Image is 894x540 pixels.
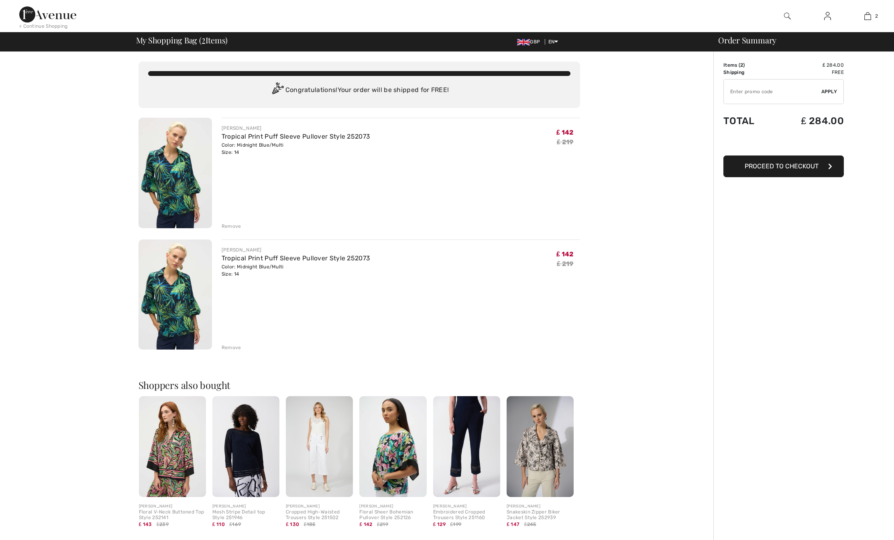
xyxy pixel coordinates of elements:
div: [PERSON_NAME] [212,503,279,509]
span: ₤219 [377,521,388,528]
img: Floral Sheer Bohemian Pullover Style 252126 [359,396,426,497]
span: ₤ 142 [556,129,573,136]
span: ₤ 143 [139,522,152,527]
span: 2 [875,12,878,20]
span: ₤ 142 [359,522,372,527]
div: Floral V-Neck Buttoned Top Style 252141 [139,509,206,521]
div: Remove [222,344,241,351]
img: Cropped High-Waisted Trousers Style 251502 [286,396,353,497]
img: Embroidered Cropped Trousers Style 251160 [433,396,500,497]
a: Sign In [818,11,837,21]
input: Promo code [724,80,821,104]
td: Free [774,69,844,76]
div: Color: Midnight Blue/Multi Size: 14 [222,141,370,156]
span: ₤185 [304,521,316,528]
img: Congratulation2.svg [269,82,285,98]
div: Embroidered Cropped Trousers Style 251160 [433,509,500,521]
span: ₤ 147 [507,522,519,527]
td: ₤ 284.00 [774,61,844,69]
a: 2 [848,11,887,21]
td: ₤ 284.00 [774,107,844,135]
span: ₤ 130 [286,522,299,527]
div: [PERSON_NAME] [359,503,426,509]
div: [PERSON_NAME] [507,503,574,509]
iframe: PayPal [723,135,844,153]
img: Snakeskin Zipper Biker Jacket Style 252939 [507,396,574,497]
div: < Continue Shopping [19,22,68,30]
button: Proceed to Checkout [723,155,844,177]
div: Cropped High-Waisted Trousers Style 251502 [286,509,353,521]
img: 1ère Avenue [19,6,76,22]
span: ₤199 [450,521,461,528]
span: 2 [740,62,743,68]
span: ₤239 [157,521,169,528]
div: Order Summary [709,36,889,44]
span: ₤ 142 [556,250,573,258]
img: My Bag [864,11,871,21]
a: Tropical Print Puff Sleeve Pullover Style 252073 [222,133,370,140]
div: [PERSON_NAME] [433,503,500,509]
div: Congratulations! Your order will be shipped for FREE! [148,82,570,98]
td: Items ( ) [723,61,774,69]
img: UK Pound [517,39,530,45]
span: ₤ 110 [212,522,225,527]
td: Total [723,107,774,135]
span: EN [548,39,558,45]
div: Color: Midnight Blue/Multi Size: 14 [222,263,370,278]
img: My Info [824,11,831,21]
img: Floral V-Neck Buttoned Top Style 252141 [139,396,206,497]
img: search the website [784,11,791,21]
s: ₤ 219 [557,138,573,146]
a: Tropical Print Puff Sleeve Pullover Style 252073 [222,254,370,262]
span: ₤245 [524,521,536,528]
span: Proceed to Checkout [745,162,819,170]
img: Tropical Print Puff Sleeve Pullover Style 252073 [138,239,212,350]
img: Mesh Stripe Detail top Style 251946 [212,396,279,497]
span: ₤ 129 [433,522,446,527]
div: [PERSON_NAME] [222,125,370,132]
div: Floral Sheer Bohemian Pullover Style 252126 [359,509,426,521]
div: [PERSON_NAME] [139,503,206,509]
span: Apply [821,88,837,95]
h2: Shoppers also bought [138,380,580,390]
div: [PERSON_NAME] [222,246,370,254]
div: [PERSON_NAME] [286,503,353,509]
img: Tropical Print Puff Sleeve Pullover Style 252073 [138,118,212,228]
span: 2 [202,34,206,45]
td: Shipping [723,69,774,76]
div: Remove [222,223,241,230]
s: ₤ 219 [557,260,573,268]
span: ₤169 [229,521,241,528]
span: GBP [517,39,543,45]
div: Snakeskin Zipper Biker Jacket Style 252939 [507,509,574,521]
span: My Shopping Bag ( Items) [136,36,228,44]
div: Mesh Stripe Detail top Style 251946 [212,509,279,521]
